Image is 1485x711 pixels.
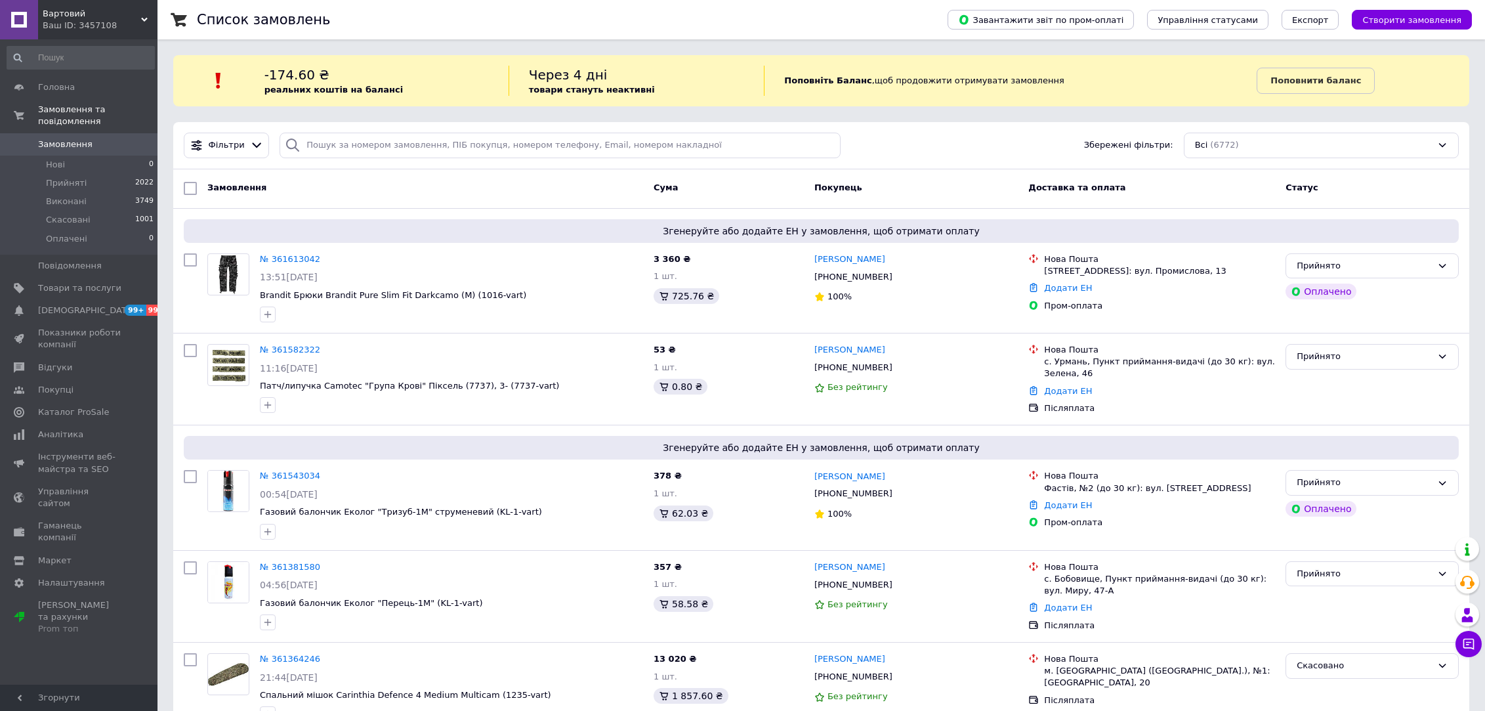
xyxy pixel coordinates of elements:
span: Головна [38,81,75,93]
a: [PERSON_NAME] [814,561,885,574]
span: Всі [1195,139,1208,152]
span: 2022 [135,177,154,189]
h1: Список замовлень [197,12,330,28]
a: № 361613042 [260,254,320,264]
div: Прийнято [1297,350,1432,364]
b: товари стануть неактивні [529,85,655,95]
button: Створити замовлення [1352,10,1472,30]
div: [STREET_ADDRESS]: вул. Промислова, 13 [1044,265,1275,277]
span: [PHONE_NUMBER] [814,362,892,372]
span: -174.60 ₴ [264,67,329,83]
div: Нова Пошта [1044,253,1275,265]
span: Каталог ProSale [38,406,109,418]
b: Поповніть Баланс [784,75,871,85]
a: Спальний мішок Carinthia Defence 4 Medium Multicam (1235-vart) [260,690,551,700]
span: Повідомлення [38,260,102,272]
span: Налаштування [38,577,105,589]
span: Оплачені [46,233,87,245]
div: с. Урмань, Пункт приймання-видачі (до 30 кг): вул. Зелена, 46 [1044,356,1275,379]
div: Нова Пошта [1044,470,1275,482]
a: [PERSON_NAME] [814,344,885,356]
span: Без рейтингу [827,691,888,701]
span: Скасовані [46,214,91,226]
span: 1 шт. [654,488,677,498]
a: [PERSON_NAME] [814,253,885,266]
span: 1 шт. [654,362,677,372]
a: Фото товару [207,470,249,512]
span: 99+ [125,305,146,316]
span: Інструменти веб-майстра та SEO [38,451,121,475]
a: Створити замовлення [1339,14,1472,24]
span: Збережені фільтри: [1084,139,1173,152]
span: Cума [654,183,678,192]
a: Газовий балончик Еколог "Перець-1М" (KL-1-vart) [260,598,482,608]
div: Пром-оплата [1044,517,1275,528]
div: Післяплата [1044,620,1275,632]
button: Управління статусами [1147,10,1268,30]
span: [PHONE_NUMBER] [814,272,892,282]
a: № 361543034 [260,471,320,481]
div: 1 857.60 ₴ [654,688,728,704]
img: Фото товару [208,562,249,603]
div: 725.76 ₴ [654,288,719,304]
a: № 361582322 [260,345,320,355]
span: Статус [1286,183,1318,192]
div: Післяплата [1044,695,1275,706]
button: Експорт [1282,10,1339,30]
div: Нова Пошта [1044,561,1275,573]
span: 3749 [135,196,154,207]
span: 378 ₴ [654,471,682,481]
b: Поповнити баланс [1270,75,1361,85]
span: Управління статусами [1158,15,1258,25]
img: Фото товару [213,254,244,295]
span: 11:16[DATE] [260,363,318,374]
span: Відгуки [38,362,72,374]
a: Додати ЕН [1044,386,1092,396]
span: (6772) [1210,140,1238,150]
a: Додати ЕН [1044,500,1092,510]
span: Виконані [46,196,87,207]
span: 1 шт. [654,672,677,681]
input: Пошук [7,46,155,70]
span: Товари та послуги [38,282,121,294]
div: 62.03 ₴ [654,506,713,521]
span: [DEMOGRAPHIC_DATA] [38,305,135,316]
span: Експорт [1292,15,1329,25]
div: 0.80 ₴ [654,379,707,395]
span: [PHONE_NUMBER] [814,488,892,498]
span: [PHONE_NUMBER] [814,580,892,590]
span: Покупець [814,183,862,192]
div: Нова Пошта [1044,344,1275,356]
span: Завантажити звіт по пром-оплаті [958,14,1123,26]
span: [PHONE_NUMBER] [814,672,892,681]
img: Фото товару [208,471,249,511]
span: 3 360 ₴ [654,254,690,264]
div: Фастів, №2 (до 30 кг): вул. [STREET_ADDRESS] [1044,483,1275,494]
span: 1 шт. [654,579,677,589]
a: [PERSON_NAME] [814,471,885,483]
a: Газовий балончик Еколог "Тризуб-1М" струменевий (KL-1-vart) [260,507,542,517]
span: Прийняті [46,177,87,189]
span: Вартовий [43,8,141,20]
div: с. Бобовище, Пункт приймання-видачі (до 30 кг): вул. Миру, 47-А [1044,573,1275,597]
span: 04:56[DATE] [260,580,318,590]
div: м. [GEOGRAPHIC_DATA] ([GEOGRAPHIC_DATA].), №1: [GEOGRAPHIC_DATA], 20 [1044,665,1275,689]
a: Додати ЕН [1044,603,1092,613]
span: Гаманець компанії [38,520,121,544]
span: 21:44[DATE] [260,672,318,683]
span: 1001 [135,214,154,226]
button: Завантажити звіт по пром-оплаті [948,10,1134,30]
a: [PERSON_NAME] [814,653,885,666]
div: Prom топ [38,623,121,635]
a: Додати ЕН [1044,283,1092,293]
span: Без рейтингу [827,599,888,609]
a: № 361364246 [260,654,320,664]
a: Фото товару [207,253,249,295]
span: 00:54[DATE] [260,489,318,500]
span: 13 020 ₴ [654,654,696,664]
span: Маркет [38,555,72,567]
span: Замовлення [207,183,266,192]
